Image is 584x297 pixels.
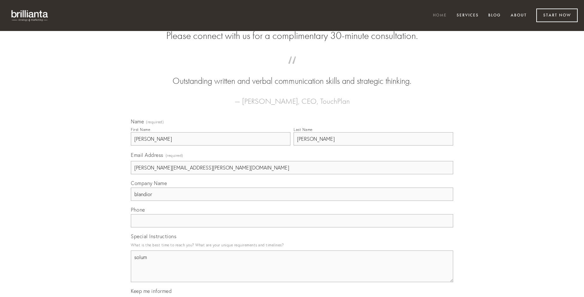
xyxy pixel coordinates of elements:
[131,207,145,213] span: Phone
[146,120,164,124] span: (required)
[429,10,451,21] a: Home
[131,233,176,239] span: Special Instructions
[484,10,505,21] a: Blog
[453,10,483,21] a: Services
[166,151,183,160] span: (required)
[536,9,578,22] a: Start Now
[131,127,150,132] div: First Name
[131,30,453,42] h2: Please connect with us for a complimentary 30-minute consultation.
[294,127,313,132] div: Last Name
[141,87,443,108] figcaption: — [PERSON_NAME], CEO, TouchPlan
[131,152,163,158] span: Email Address
[131,118,144,125] span: Name
[6,6,54,25] img: brillianta - research, strategy, marketing
[131,241,453,249] p: What is the best time to reach you? What are your unique requirements and timelines?
[131,180,167,186] span: Company Name
[141,63,443,75] span: “
[131,251,453,282] textarea: solum
[507,10,531,21] a: About
[141,63,443,87] blockquote: Outstanding written and verbal communication skills and strategic thinking.
[131,288,172,294] span: Keep me informed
